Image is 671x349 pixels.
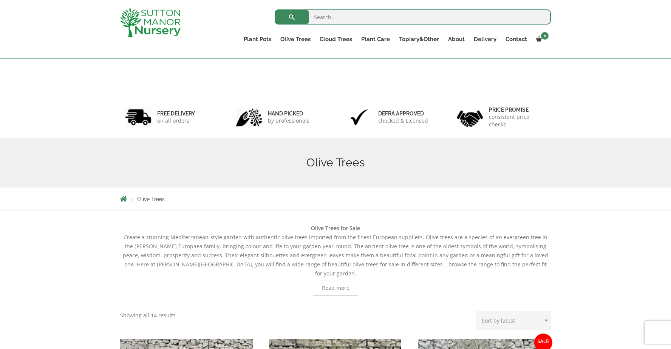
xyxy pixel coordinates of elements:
h6: FREE DELIVERY [157,110,195,117]
a: Olive Trees [276,34,315,45]
p: Showing all 14 results [120,311,176,320]
a: Plant Pots [239,34,276,45]
span: Read more [322,285,349,291]
img: logo [120,8,181,37]
img: 3.jpg [346,108,373,127]
nav: Breadcrumbs [120,196,551,202]
select: Shop order [476,311,551,330]
img: 2.jpg [236,108,262,127]
a: Contact [501,34,532,45]
a: Topiary&Other [394,34,444,45]
h6: hand picked [268,110,309,117]
span: Olive Trees [137,196,165,202]
h1: Olive Trees [120,156,551,169]
a: Delivery [469,34,501,45]
a: 0 [532,34,551,45]
a: Cloud Trees [315,34,357,45]
span: 0 [541,32,549,40]
p: consistent price checks [489,113,546,128]
img: 4.jpg [457,106,483,129]
p: on all orders [157,117,195,125]
img: 1.jpg [125,108,152,127]
div: Create a stunning Mediterranean-style garden with authentic olive trees imported from the finest ... [120,224,551,296]
input: Search... [275,9,551,25]
h6: Defra approved [378,110,428,117]
a: About [444,34,469,45]
b: Olive Trees for Sale [311,224,360,232]
h6: Price promise [489,106,546,113]
p: by professionals [268,117,309,125]
p: checked & Licensed [378,117,428,125]
a: Plant Care [357,34,394,45]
